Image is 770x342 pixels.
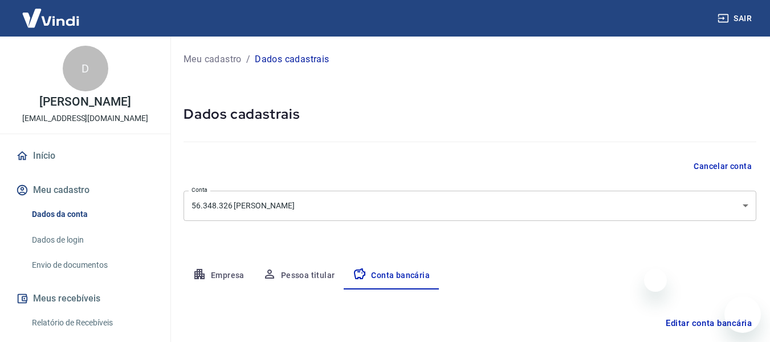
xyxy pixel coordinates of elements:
[27,254,157,277] a: Envio de documentos
[39,96,131,108] p: [PERSON_NAME]
[14,143,157,168] a: Início
[715,8,756,29] button: Sair
[689,156,756,177] button: Cancelar conta
[661,312,756,334] button: Editar conta bancária
[184,105,756,123] h5: Dados cadastrais
[184,53,242,66] a: Meu cadastro
[14,178,157,203] button: Meu cadastro
[184,262,254,289] button: Empresa
[22,112,148,124] p: [EMAIL_ADDRESS][DOMAIN_NAME]
[184,191,756,221] div: 56.348.326 [PERSON_NAME]
[644,269,667,292] iframe: Fechar mensagem
[27,228,157,252] a: Dados de login
[255,53,329,66] p: Dados cadastrais
[192,186,207,194] label: Conta
[27,311,157,335] a: Relatório de Recebíveis
[14,1,88,35] img: Vindi
[254,262,344,289] button: Pessoa titular
[27,203,157,226] a: Dados da conta
[724,296,761,333] iframe: Botão para abrir a janela de mensagens
[246,53,250,66] p: /
[63,46,108,91] div: D
[14,286,157,311] button: Meus recebíveis
[344,262,439,289] button: Conta bancária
